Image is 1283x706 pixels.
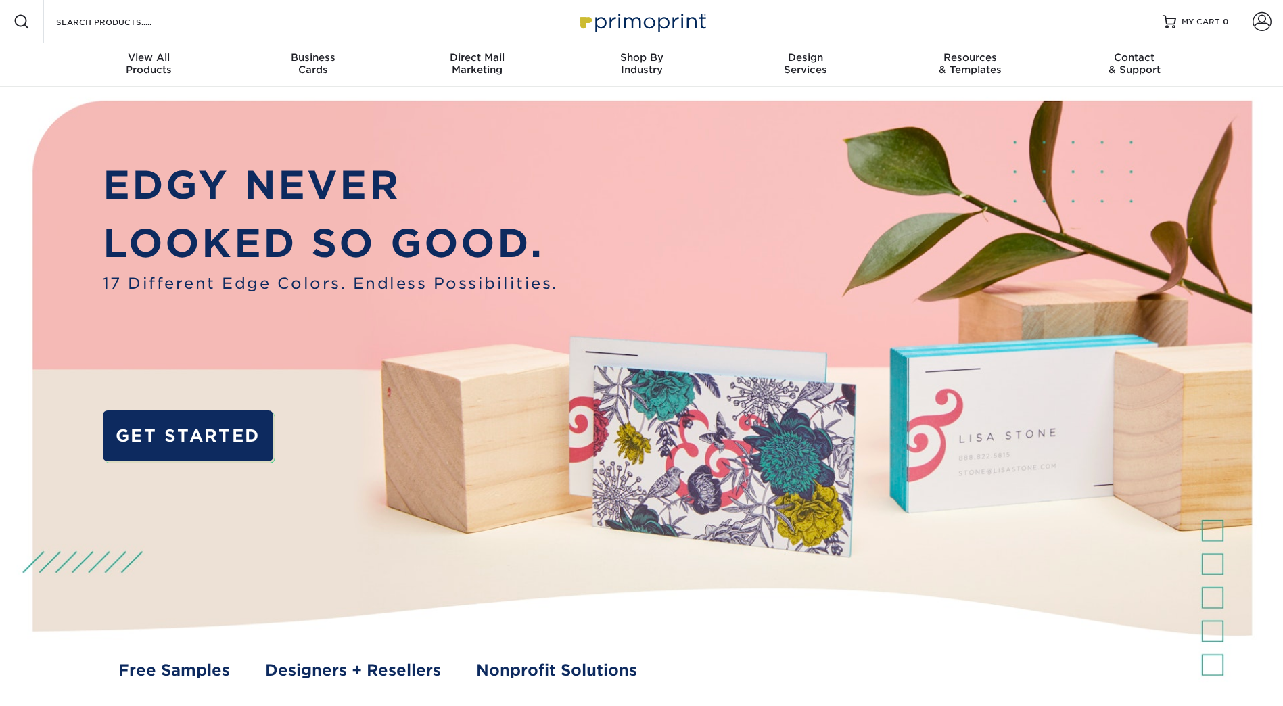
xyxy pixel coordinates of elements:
[1052,51,1217,64] span: Contact
[724,51,888,64] span: Design
[1052,51,1217,76] div: & Support
[888,43,1052,87] a: Resources& Templates
[888,51,1052,76] div: & Templates
[724,43,888,87] a: DesignServices
[67,43,231,87] a: View AllProducts
[559,43,724,87] a: Shop ByIndustry
[67,51,231,76] div: Products
[231,43,395,87] a: BusinessCards
[395,51,559,76] div: Marketing
[476,659,637,682] a: Nonprofit Solutions
[231,51,395,76] div: Cards
[395,43,559,87] a: Direct MailMarketing
[888,51,1052,64] span: Resources
[1223,17,1229,26] span: 0
[1052,43,1217,87] a: Contact& Support
[103,410,273,461] a: GET STARTED
[724,51,888,76] div: Services
[559,51,724,64] span: Shop By
[559,51,724,76] div: Industry
[103,156,558,214] p: EDGY NEVER
[231,51,395,64] span: Business
[265,659,441,682] a: Designers + Resellers
[118,659,230,682] a: Free Samples
[395,51,559,64] span: Direct Mail
[1182,16,1220,28] span: MY CART
[574,7,709,36] img: Primoprint
[67,51,231,64] span: View All
[55,14,187,30] input: SEARCH PRODUCTS.....
[103,214,558,272] p: LOOKED SO GOOD.
[103,272,558,295] span: 17 Different Edge Colors. Endless Possibilities.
